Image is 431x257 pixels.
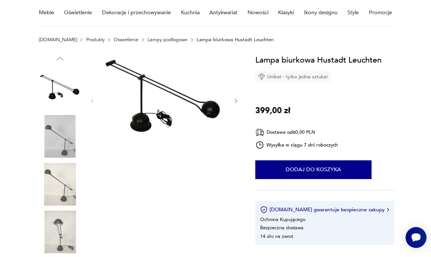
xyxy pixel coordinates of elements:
[406,227,427,248] iframe: Smartsupp widget button
[148,37,187,42] a: Lampy podłogowe
[255,54,382,66] h1: Lampa biurkowa Hustadt Leuchten
[260,216,305,223] li: Ochrona Kupującego
[39,115,81,158] img: Zdjęcie produktu Lampa biurkowa Hustadt Leuchten
[114,37,138,42] a: Oświetlenie
[255,71,331,82] div: Unikat - tylko jedna sztuka!
[102,54,227,147] img: Zdjęcie produktu Lampa biurkowa Hustadt Leuchten
[387,208,389,212] img: Ikona strzałki w prawo
[255,128,264,137] img: Ikona dostawy
[39,67,81,110] img: Zdjęcie produktu Lampa biurkowa Hustadt Leuchten
[260,224,304,231] li: Bezpieczna dostawa
[260,233,293,240] li: 14 dni na zwrot
[260,206,389,214] button: [DOMAIN_NAME] gwarantuje bezpieczne zakupy
[255,160,372,179] button: Dodaj do koszyka
[255,128,338,137] div: Dostawa od 60,00 PLN
[86,37,105,42] a: Produkty
[255,140,338,149] div: Wysyłka w ciągu 7 dni roboczych
[39,211,81,253] img: Zdjęcie produktu Lampa biurkowa Hustadt Leuchten
[39,163,81,206] img: Zdjęcie produktu Lampa biurkowa Hustadt Leuchten
[255,104,290,117] p: 399,00 zł
[258,73,265,80] img: Ikona diamentu
[197,37,274,42] p: Lampa biurkowa Hustadt Leuchten
[260,206,268,214] img: Ikona certyfikatu
[39,37,77,42] a: [DOMAIN_NAME]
